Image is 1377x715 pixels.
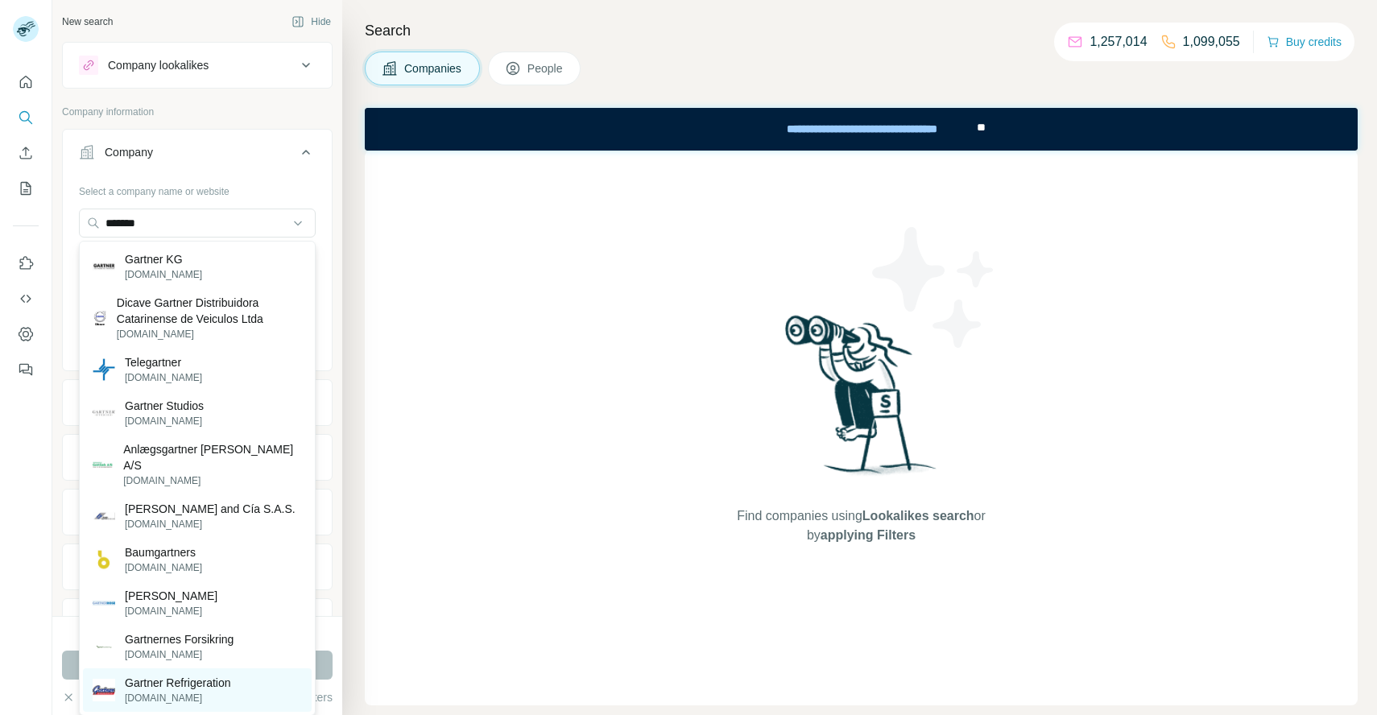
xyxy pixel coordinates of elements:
[821,528,916,542] span: applying Filters
[108,57,209,73] div: Company lookalikes
[117,295,302,327] p: Dicave Gartner Distribuidora Catarinense de Veiculos Ltda
[62,14,113,29] div: New search
[778,311,945,490] img: Surfe Illustration - Woman searching with binoculars
[125,414,204,428] p: [DOMAIN_NAME]
[93,548,115,571] img: Baumgartners
[13,355,39,384] button: Feedback
[125,647,234,662] p: [DOMAIN_NAME]
[125,370,202,385] p: [DOMAIN_NAME]
[63,548,332,586] button: Employees (size)
[125,267,202,282] p: [DOMAIN_NAME]
[13,249,39,278] button: Use Surfe on LinkedIn
[93,679,115,701] img: Gartner Refrigeration
[125,604,217,618] p: [DOMAIN_NAME]
[123,441,302,473] p: Anlægsgartner [PERSON_NAME] A/S
[117,327,302,341] p: [DOMAIN_NAME]
[1090,32,1147,52] p: 1,257,014
[105,144,153,160] div: Company
[125,631,234,647] p: Gartnernes Forsikring
[13,68,39,97] button: Quick start
[125,251,202,267] p: Gartner KG
[732,506,990,545] span: Find companies using or by
[125,675,231,691] p: Gartner Refrigeration
[93,592,115,614] img: Gartner Rose
[62,105,333,119] p: Company information
[125,691,231,705] p: [DOMAIN_NAME]
[93,358,115,381] img: Telegartner
[527,60,564,76] span: People
[125,517,296,531] p: [DOMAIN_NAME]
[79,178,316,199] div: Select a company name or website
[63,602,332,641] button: Technologies
[365,19,1358,42] h4: Search
[125,588,217,604] p: [PERSON_NAME]
[1183,32,1240,52] p: 1,099,055
[93,454,114,475] img: Anlægsgartner Gottlieb A/S
[63,438,332,477] button: HQ location
[93,635,115,658] img: Gartnernes Forsikring
[365,108,1358,151] iframe: Banner
[13,320,39,349] button: Dashboard
[862,215,1007,360] img: Surfe Illustration - Stars
[123,473,302,488] p: [DOMAIN_NAME]
[93,402,115,424] img: Gartner Studios
[13,174,39,203] button: My lists
[125,501,296,517] p: [PERSON_NAME] and Cía S.A.S.
[125,544,202,560] p: Baumgartners
[63,493,332,531] button: Annual revenue ($)
[63,383,332,422] button: Industry
[13,103,39,132] button: Search
[862,509,974,523] span: Lookalikes search
[125,560,202,575] p: [DOMAIN_NAME]
[93,505,115,527] img: Hogier Gartner and Cía S.A.S.
[13,284,39,313] button: Use Surfe API
[280,10,342,34] button: Hide
[63,133,332,178] button: Company
[62,689,108,705] button: Clear
[1267,31,1342,53] button: Buy credits
[404,60,463,76] span: Companies
[63,46,332,85] button: Company lookalikes
[125,354,202,370] p: Telegartner
[13,16,39,42] img: Avatar
[93,255,115,278] img: Gartner KG
[93,311,107,325] img: Dicave Gartner Distribuidora Catarinense de Veiculos Ltda
[125,398,204,414] p: Gartner Studios
[13,138,39,167] button: Enrich CSV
